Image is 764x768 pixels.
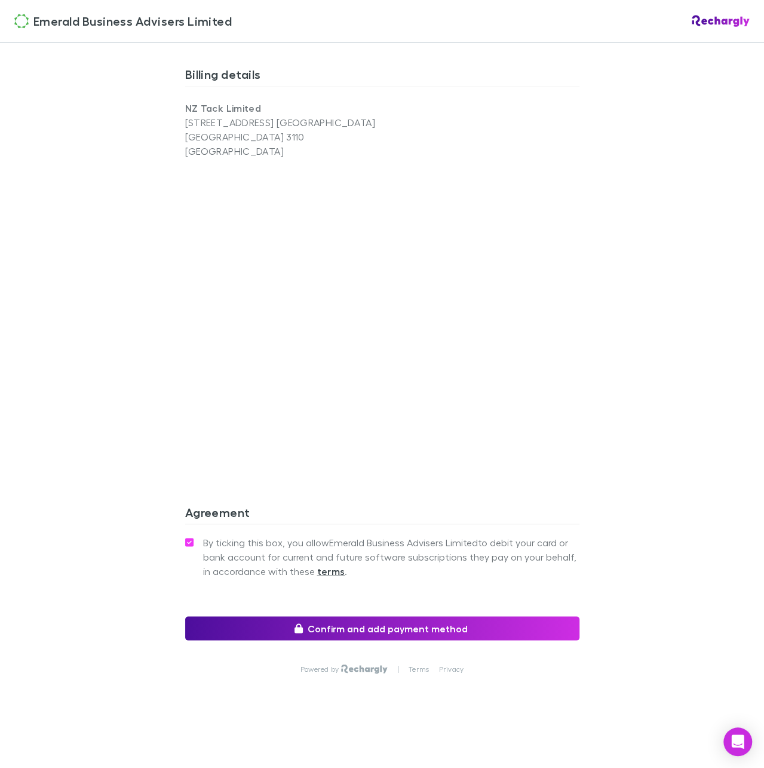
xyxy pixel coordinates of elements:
[203,535,579,578] span: By ticking this box, you allow Emerald Business Advisers Limited to debit your card or bank accou...
[185,67,579,86] h3: Billing details
[185,101,382,115] p: NZ Tack Limited
[185,130,382,144] p: [GEOGRAPHIC_DATA] 3110
[185,115,382,130] p: [STREET_ADDRESS] [GEOGRAPHIC_DATA]
[33,12,232,30] span: Emerald Business Advisers Limited
[317,565,345,577] strong: terms
[723,727,752,756] div: Open Intercom Messenger
[692,15,750,27] img: Rechargly Logo
[409,664,429,674] a: Terms
[341,664,387,674] img: Rechargly Logo
[14,14,29,28] img: Emerald Business Advisers Limited's Logo
[185,616,579,640] button: Confirm and add payment method
[397,664,399,674] p: |
[185,504,579,524] h3: Agreement
[183,166,582,449] iframe: Secure address input frame
[438,664,464,674] a: Privacy
[300,664,342,674] p: Powered by
[185,144,382,158] p: [GEOGRAPHIC_DATA]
